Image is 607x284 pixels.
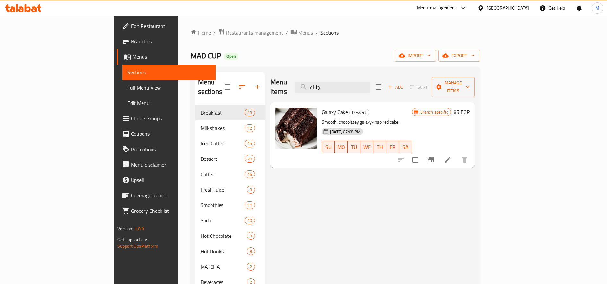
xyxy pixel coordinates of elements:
[190,29,480,37] nav: breadcrumb
[423,152,439,168] button: Branch-specific-item
[201,140,245,147] span: Iced Coffee
[131,192,211,199] span: Coverage Report
[327,129,363,135] span: [DATE] 07:08 PM
[245,201,255,209] div: items
[247,187,255,193] span: 3
[245,202,255,208] span: 11
[122,65,216,80] a: Sections
[395,50,436,62] button: import
[400,52,431,60] span: import
[195,105,265,120] div: Breakfast13
[201,217,245,224] span: Soda
[224,53,238,60] div: Open
[117,188,216,203] a: Coverage Report
[322,107,348,117] span: Galaxy Cake
[247,247,255,255] div: items
[372,80,385,94] span: Select section
[350,142,358,152] span: TU
[131,176,211,184] span: Upsell
[201,109,245,116] span: Breakfast
[275,108,317,149] img: Galaxy Cake
[117,225,133,233] span: Version:
[432,77,475,97] button: Manage items
[245,125,255,131] span: 12
[245,218,255,224] span: 10
[117,111,216,126] a: Choice Groups
[245,110,255,116] span: 13
[117,34,216,49] a: Branches
[245,140,255,147] div: items
[117,157,216,172] a: Menu disclaimer
[195,228,265,244] div: Hot Chocolate9
[117,49,216,65] a: Menus
[245,141,255,147] span: 15
[286,29,288,37] li: /
[325,142,332,152] span: SU
[117,203,216,219] a: Grocery Checklist
[201,186,247,194] div: Fresh Juice
[360,141,373,153] button: WE
[247,186,255,194] div: items
[201,155,245,163] span: Dessert
[245,217,255,224] div: items
[131,22,211,30] span: Edit Restaurant
[117,18,216,34] a: Edit Restaurant
[247,233,255,239] span: 9
[190,48,221,63] span: MAD CUP
[399,141,412,153] button: SA
[322,118,412,126] p: Smooth, chocolatey galaxy-inspired cake.
[134,225,144,233] span: 1.0.0
[131,130,211,138] span: Coupons
[131,145,211,153] span: Promotions
[385,82,406,92] button: Add
[234,79,250,95] span: Sort sections
[201,124,245,132] span: Milkshakes
[444,156,452,164] a: Edit menu item
[195,213,265,228] div: Soda10
[122,80,216,95] a: Full Menu View
[131,207,211,215] span: Grocery Checklist
[201,170,245,178] span: Coffee
[337,142,345,152] span: MO
[131,38,211,45] span: Branches
[386,141,399,153] button: FR
[270,77,287,97] h2: Menu items
[122,95,216,111] a: Edit Menu
[195,182,265,197] div: Fresh Juice3
[320,29,339,37] span: Sections
[250,79,265,95] button: Add section
[127,84,211,91] span: Full Menu View
[335,141,348,153] button: MO
[131,161,211,168] span: Menu disclaimer
[245,156,255,162] span: 20
[389,142,396,152] span: FR
[117,172,216,188] a: Upsell
[195,244,265,259] div: Hot Drinks8
[201,247,247,255] span: Hot Drinks
[195,167,265,182] div: Coffee16
[350,109,369,116] span: Dessert
[247,263,255,271] div: items
[201,263,247,271] div: MATCHA
[117,236,147,244] span: Get support on:
[487,4,529,12] div: [GEOGRAPHIC_DATA]
[322,141,335,153] button: SU
[224,54,238,59] span: Open
[195,197,265,213] div: Smoothies11
[417,4,456,12] div: Menu-management
[117,142,216,157] a: Promotions
[117,126,216,142] a: Coupons
[438,50,480,62] button: export
[373,141,386,153] button: TH
[195,136,265,151] div: Iced Coffee15
[595,4,599,12] span: M
[363,142,371,152] span: WE
[457,152,472,168] button: delete
[132,53,211,61] span: Menus
[444,52,475,60] span: export
[245,170,255,178] div: items
[454,108,470,116] h6: 85 EGP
